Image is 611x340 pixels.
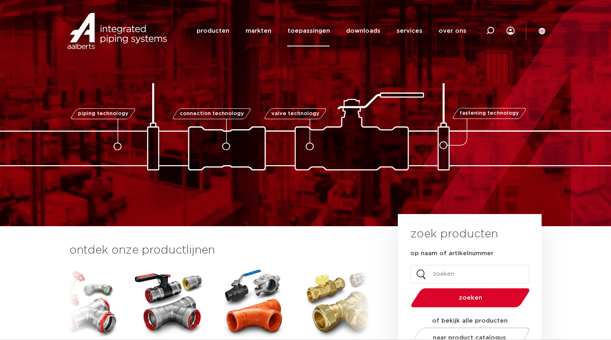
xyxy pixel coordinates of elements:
[196,15,229,46] a: producten
[432,295,509,301] span: zoeken
[407,288,533,308] button: zoeken
[432,318,508,324] strong: of bekijk alle producten
[396,15,422,46] a: services
[346,15,380,46] a: downloads
[196,15,466,46] nav: Menu
[410,226,498,242] h3: zoek producten
[179,111,244,116] span: connection technology
[78,111,128,116] span: piping technology
[271,111,319,116] span: valve technology
[287,15,330,46] a: toepassingen
[410,265,529,283] input: zoeken
[410,250,493,258] label: op naam of artikelnummer
[506,22,514,40] div: my IPS
[69,242,371,258] h3: ontdek onze productlijnen
[245,15,271,46] a: markten
[438,15,466,46] a: over ons
[460,111,519,116] span: fastening technology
